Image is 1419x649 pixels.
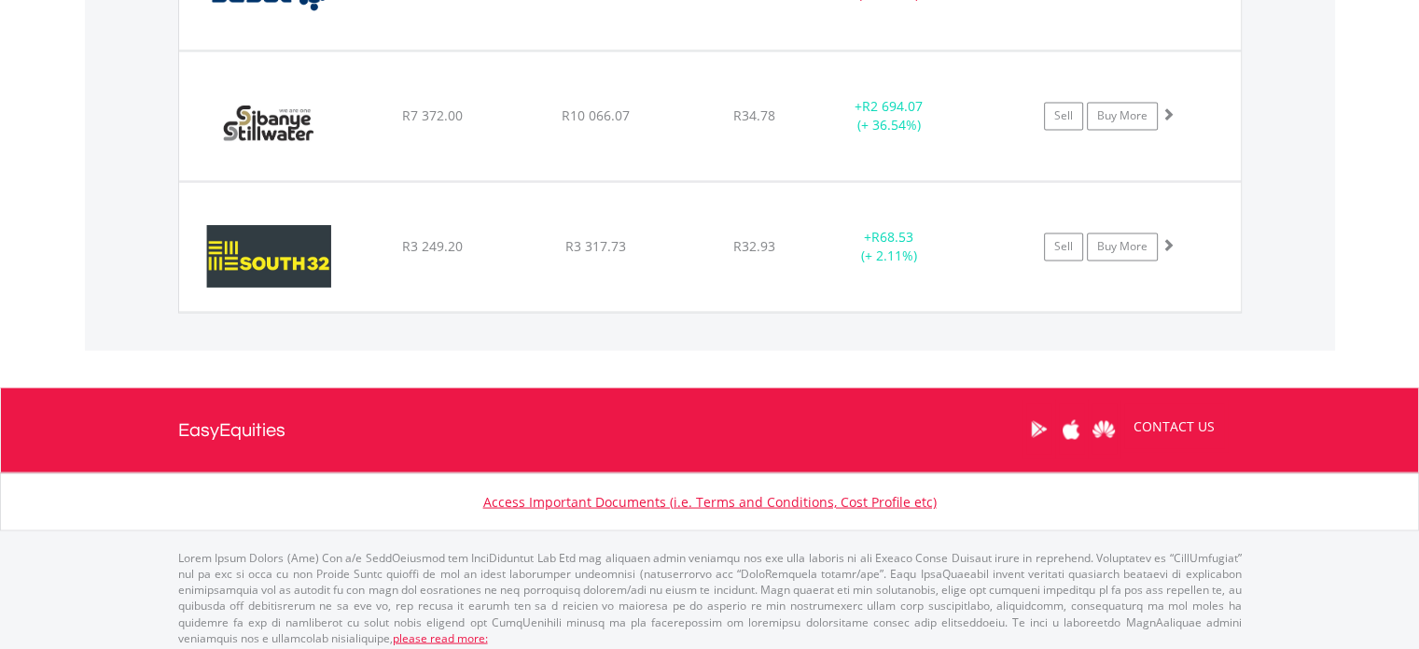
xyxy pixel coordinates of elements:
span: R68.53 [871,228,913,246]
a: Google Play [1023,400,1055,458]
span: R2 694.07 [862,97,923,115]
a: Sell [1044,102,1083,130]
a: Sell [1044,233,1083,261]
a: Access Important Documents (i.e. Terms and Conditions, Cost Profile etc) [483,492,937,510]
span: R32.93 [733,237,775,255]
a: please read more: [393,629,488,645]
span: R7 372.00 [402,106,463,124]
span: R10 066.07 [562,106,630,124]
a: CONTACT US [1120,400,1228,452]
div: + (+ 36.54%) [819,97,960,134]
img: EQU.ZA.SSW.png [188,75,349,176]
span: R3 317.73 [565,237,626,255]
a: Apple [1055,400,1088,458]
a: Buy More [1087,233,1158,261]
a: Huawei [1088,400,1120,458]
a: EasyEquities [178,388,285,472]
img: EQU.ZA.S32.png [188,205,349,306]
div: + (+ 2.11%) [819,228,960,265]
span: R3 249.20 [402,237,463,255]
p: Lorem Ipsum Dolors (Ame) Con a/e SeddOeiusmod tem InciDiduntut Lab Etd mag aliquaen admin veniamq... [178,549,1242,645]
a: Buy More [1087,102,1158,130]
span: R34.78 [733,106,775,124]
